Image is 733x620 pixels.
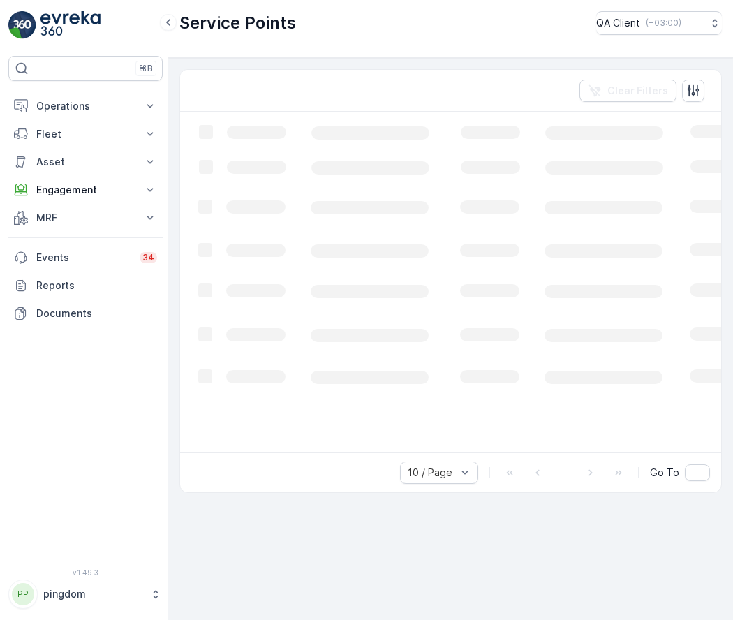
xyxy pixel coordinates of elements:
p: Fleet [36,127,135,141]
span: v 1.49.3 [8,568,163,577]
a: Documents [8,300,163,327]
div: PP [12,583,34,605]
p: Documents [36,307,157,320]
button: Asset [8,148,163,176]
button: QA Client(+03:00) [596,11,722,35]
p: Reports [36,279,157,293]
button: PPpingdom [8,580,163,609]
img: logo [8,11,36,39]
p: pingdom [43,587,143,601]
button: Clear Filters [579,80,676,102]
button: MRF [8,204,163,232]
p: Events [36,251,131,265]
a: Reports [8,272,163,300]
p: MRF [36,211,135,225]
p: ( +03:00 ) [646,17,681,29]
p: ⌘B [139,63,153,74]
p: Engagement [36,183,135,197]
p: Service Points [179,12,296,34]
p: Clear Filters [607,84,668,98]
p: Asset [36,155,135,169]
p: Operations [36,99,135,113]
p: 34 [142,252,154,263]
a: Events34 [8,244,163,272]
p: QA Client [596,16,640,30]
img: logo_light-DOdMpM7g.png [40,11,101,39]
button: Engagement [8,176,163,204]
button: Fleet [8,120,163,148]
button: Operations [8,92,163,120]
span: Go To [650,466,679,480]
